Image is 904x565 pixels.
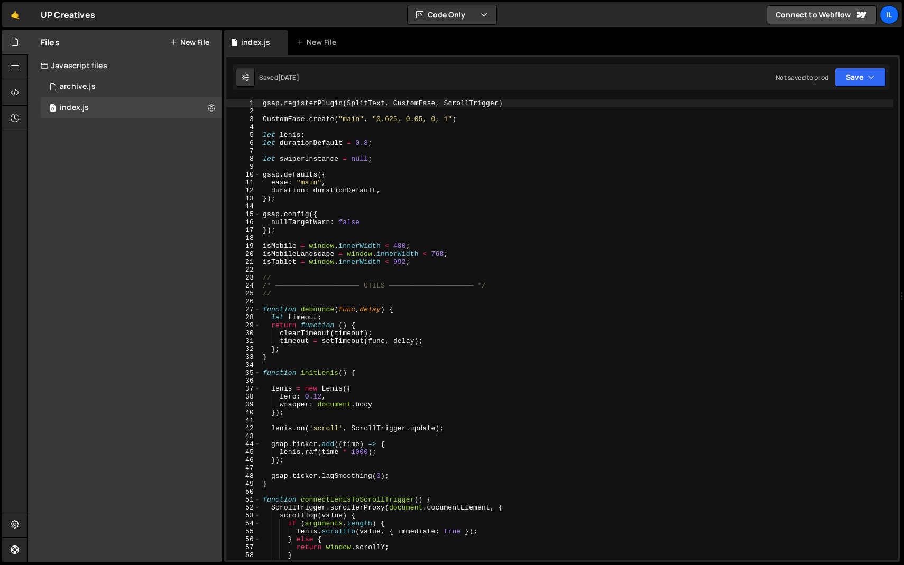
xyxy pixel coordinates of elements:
div: 39 [226,401,261,409]
div: 37 [226,385,261,393]
a: Il [880,5,899,24]
div: 36 [226,377,261,385]
div: 31 [226,337,261,345]
div: 46 [226,456,261,464]
div: 50 [226,488,261,496]
div: 55 [226,527,261,535]
div: 49 [226,480,261,488]
div: index.js [241,37,270,48]
div: 48 [226,472,261,480]
div: 32 [226,345,261,353]
div: 27 [226,305,261,313]
div: 44 [226,440,261,448]
div: 19 [226,242,261,250]
div: 35 [226,369,261,377]
div: 13006/31972.js [41,76,222,97]
div: Javascript files [28,55,222,76]
div: Not saved to prod [776,73,828,82]
div: 45 [226,448,261,456]
div: 53 [226,512,261,520]
div: 2 [226,107,261,115]
div: 13006/31971.js [41,97,222,118]
div: 17 [226,226,261,234]
div: 26 [226,298,261,305]
div: 18 [226,234,261,242]
div: [DATE] [278,73,299,82]
div: Saved [259,73,299,82]
span: 0 [50,105,56,113]
div: 56 [226,535,261,543]
div: 20 [226,250,261,258]
div: 9 [226,163,261,171]
a: 🤙 [2,2,28,27]
div: 52 [226,504,261,512]
button: Save [835,68,886,87]
div: 13 [226,194,261,202]
div: archive.js [60,82,96,91]
div: 11 [226,179,261,187]
div: 40 [226,409,261,416]
div: 42 [226,424,261,432]
div: 57 [226,543,261,551]
div: 54 [226,520,261,527]
div: 30 [226,329,261,337]
div: 1 [226,99,261,107]
button: Code Only [408,5,496,24]
div: 22 [226,266,261,274]
div: 43 [226,432,261,440]
div: 24 [226,282,261,290]
div: 29 [226,321,261,329]
div: index.js [60,103,89,113]
div: 21 [226,258,261,266]
div: 10 [226,171,261,179]
div: 5 [226,131,261,139]
div: 14 [226,202,261,210]
div: 58 [226,551,261,559]
a: Connect to Webflow [767,5,877,24]
div: 33 [226,353,261,361]
div: 7 [226,147,261,155]
div: 41 [226,416,261,424]
div: 8 [226,155,261,163]
div: 16 [226,218,261,226]
div: 51 [226,496,261,504]
h2: Files [41,36,60,48]
div: 3 [226,115,261,123]
div: 25 [226,290,261,298]
div: UP Creatives [41,8,95,21]
div: New File [296,37,340,48]
div: 28 [226,313,261,321]
div: 34 [226,361,261,369]
div: 12 [226,187,261,194]
div: 15 [226,210,261,218]
div: 47 [226,464,261,472]
div: 38 [226,393,261,401]
div: 4 [226,123,261,131]
div: 6 [226,139,261,147]
button: New File [170,38,209,47]
div: 23 [226,274,261,282]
